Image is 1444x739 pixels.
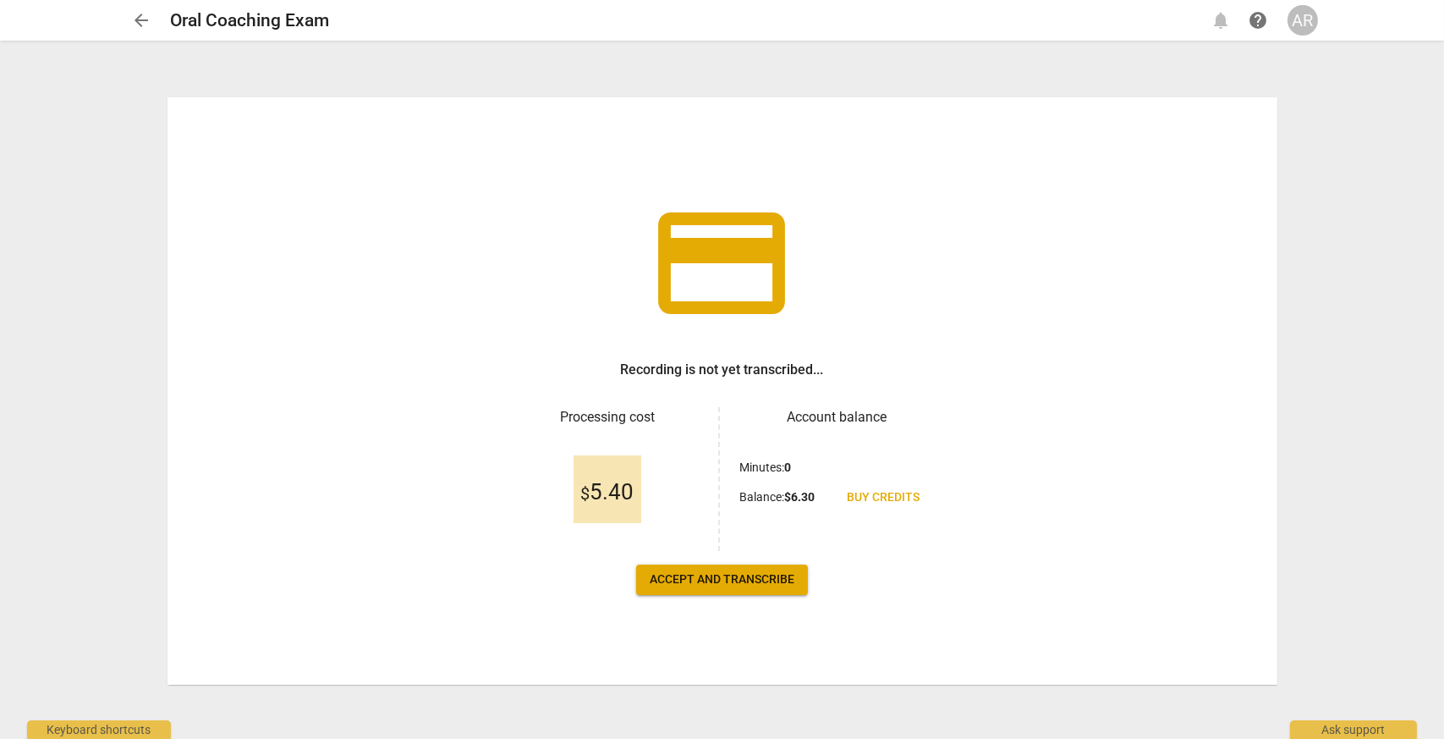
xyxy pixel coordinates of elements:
[511,407,705,427] h3: Processing cost
[132,10,152,30] span: arrow_back
[636,565,808,595] button: Accept and transcribe
[646,187,799,339] span: credit_card
[848,489,920,506] span: Buy credits
[581,480,634,505] span: 5.40
[1290,720,1417,739] div: Ask support
[740,488,815,506] p: Balance :
[650,571,794,588] span: Accept and transcribe
[1244,5,1274,36] a: Help
[27,720,171,739] div: Keyboard shortcuts
[621,360,824,380] h3: Recording is not yet transcribed...
[581,483,590,504] span: $
[785,490,815,504] b: $ 6.30
[834,483,934,513] a: Buy credits
[1249,10,1269,30] span: help
[1288,5,1318,36] button: AR
[785,460,792,474] b: 0
[740,407,934,427] h3: Account balance
[171,10,330,31] h2: Oral Coaching Exam
[740,459,792,477] p: Minutes :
